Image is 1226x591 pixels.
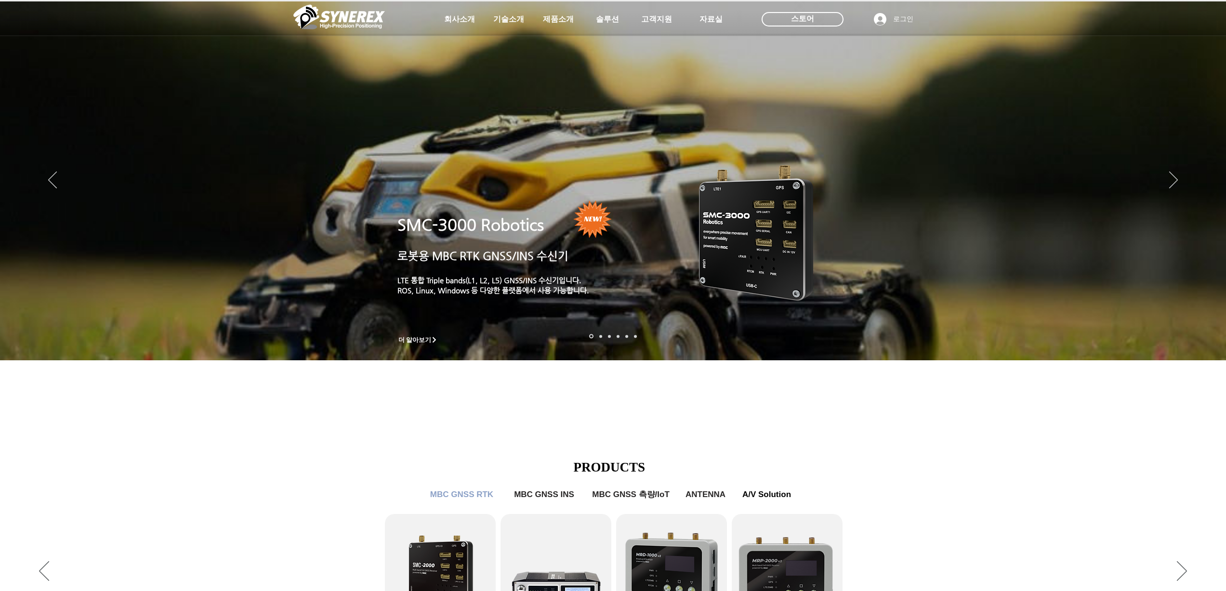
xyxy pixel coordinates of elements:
button: 다음 [1177,561,1187,582]
a: 더 알아보기 [394,334,442,346]
span: MBC GNSS 측량/IoT [592,489,670,500]
span: 더 알아보기 [398,336,432,344]
span: 제품소개 [543,14,574,25]
a: 기술소개 [485,10,533,29]
a: 자료실 [687,10,735,29]
nav: 슬라이드 [586,334,640,339]
img: KakaoTalk_20241224_155801212.png [686,151,828,312]
button: 다음 [1169,171,1178,190]
span: 고객지원 [641,14,672,25]
span: PRODUCTS [574,460,646,474]
button: 이전 [48,171,57,190]
a: 고객지원 [633,10,681,29]
a: 정밀농업 [634,335,637,338]
div: 스토어 [762,12,844,26]
span: 자료실 [699,14,723,25]
button: 로그인 [867,10,920,28]
span: MBC GNSS INS [514,490,574,499]
a: 제품소개 [534,10,582,29]
span: ANTENNA [686,490,725,499]
a: 회사소개 [435,10,484,29]
a: 로봇 [625,335,628,338]
a: ROS, Linux, Windows 등 다양한 플랫폼에서 사용 가능합니다. [397,286,589,294]
img: 씨너렉스_White_simbol_대지 1.png [293,2,385,31]
span: 스토어 [791,13,814,24]
span: 기술소개 [493,14,524,25]
span: MBC GNSS RTK [430,490,493,499]
a: 솔루션 [583,10,632,29]
a: 로봇- SMC 2000 [589,334,593,339]
a: 자율주행 [617,335,620,338]
a: MBC GNSS INS [508,485,580,504]
span: 회사소개 [444,14,475,25]
a: 측량 IoT [608,335,611,338]
a: 로봇용 MBC RTK GNSS/INS 수신기 [397,250,568,262]
span: A/V Solution [742,490,791,499]
span: 로그인 [890,14,917,24]
a: ANTENNA [682,485,730,504]
a: MBC GNSS 측량/IoT [585,485,677,504]
a: MBC GNSS RTK [423,485,501,504]
a: SMC-3000 Robotics [397,216,544,234]
button: 이전 [39,561,49,582]
a: A/V Solution [736,485,798,504]
a: 드론 8 - SMC 2000 [599,335,602,338]
a: LTE 통합 Triple bands(L1, L2, L5) GNSS/INS 수신기입니다. [397,276,581,284]
span: 솔루션 [596,14,619,25]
